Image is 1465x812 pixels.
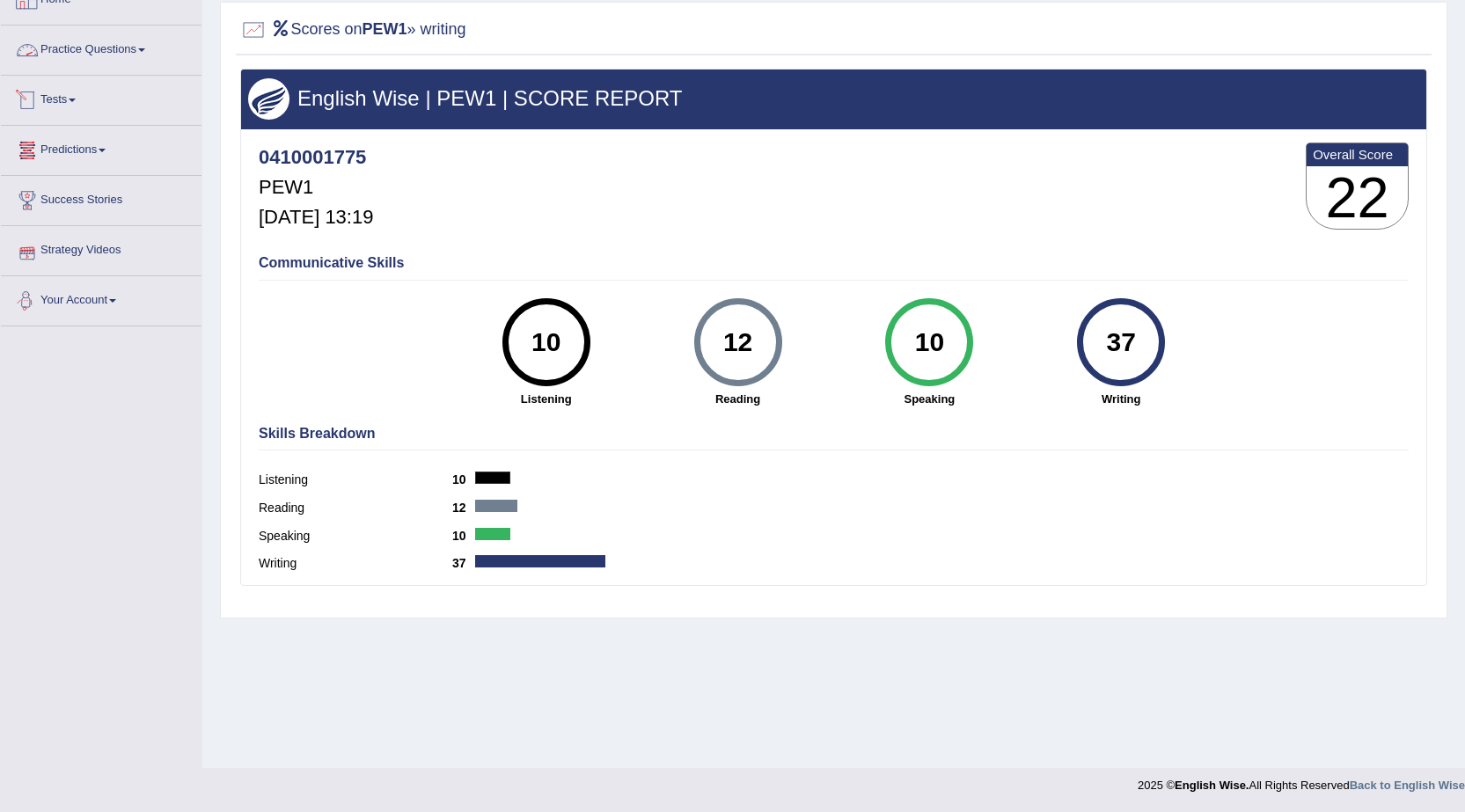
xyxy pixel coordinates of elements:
a: Practice Questions [1,26,201,69]
h4: 0410001775 [259,147,373,168]
b: 10 [452,529,475,543]
a: Strategy Videos [1,226,201,270]
label: Reading [259,499,452,517]
div: 12 [706,305,770,379]
a: Back to English Wise [1350,779,1465,792]
b: 12 [452,501,475,515]
h3: English Wise | PEW1 | SCORE REPORT [248,87,1419,110]
b: Overall Score [1313,147,1402,162]
div: 10 [897,305,962,379]
label: Writing [259,554,452,573]
label: Speaking [259,527,452,545]
a: Your Account [1,276,201,320]
a: Success Stories [1,176,201,220]
h5: [DATE] 13:19 [259,207,373,228]
h2: Scores on » writing [240,17,466,43]
a: Tests [1,76,201,120]
h4: Skills Breakdown [259,426,1409,442]
h4: Communicative Skills [259,255,1409,271]
b: 37 [452,556,475,570]
h3: 22 [1307,166,1408,230]
strong: Writing [1034,391,1208,407]
strong: Speaking [842,391,1016,407]
b: PEW1 [363,20,407,38]
strong: English Wise. [1175,779,1249,792]
strong: Listening [459,391,634,407]
div: 2025 © All Rights Reserved [1138,768,1465,794]
b: 10 [452,472,475,486]
img: wings.png [248,78,289,120]
div: 10 [514,305,578,379]
div: 37 [1089,305,1154,379]
strong: Reading [651,391,825,407]
h5: PEW1 [259,177,373,198]
a: Predictions [1,126,201,170]
label: Listening [259,471,452,489]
